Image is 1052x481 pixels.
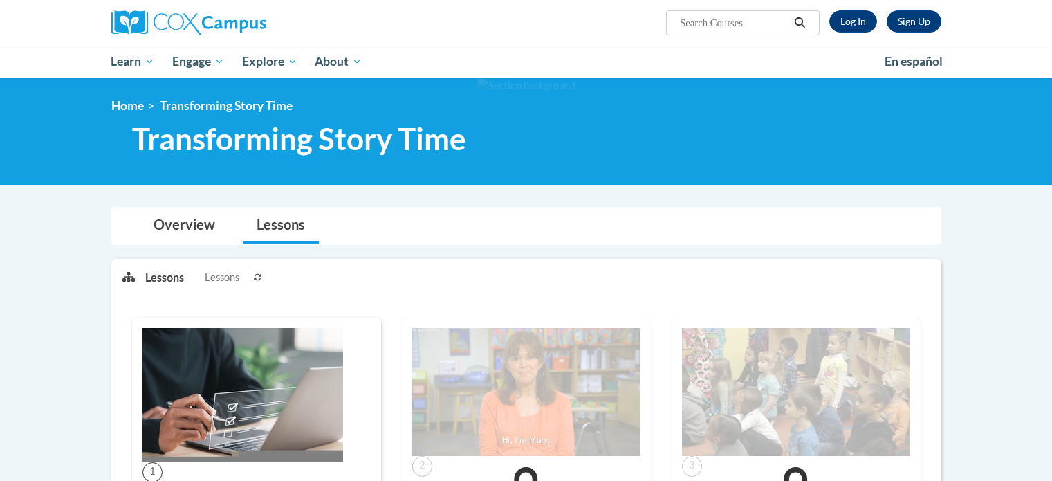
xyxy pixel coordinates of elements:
[885,54,943,69] span: En español
[243,208,319,244] a: Lessons
[111,10,266,35] img: Cox Campus
[111,98,144,113] a: Home
[682,456,702,476] span: 3
[412,328,640,457] img: Course Image
[412,456,432,476] span: 2
[477,78,575,93] img: Section background
[679,15,789,31] input: Search Courses
[306,46,371,78] a: About
[111,10,374,35] a: Cox Campus
[829,10,877,33] a: Log In
[140,208,229,244] a: Overview
[876,47,952,76] a: En español
[111,53,154,70] span: Learn
[102,46,164,78] a: Learn
[163,46,233,78] a: Engage
[682,328,910,457] img: Course Image
[142,328,343,462] img: Course Image
[160,98,293,113] span: Transforming Story Time
[242,53,297,70] span: Explore
[91,46,962,78] div: Main menu
[132,120,466,157] span: Transforming Story Time
[172,53,224,70] span: Engage
[887,10,941,33] a: Register
[145,270,184,285] p: Lessons
[205,270,239,285] span: Lessons
[315,53,362,70] span: About
[233,46,306,78] a: Explore
[789,15,810,31] button: Search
